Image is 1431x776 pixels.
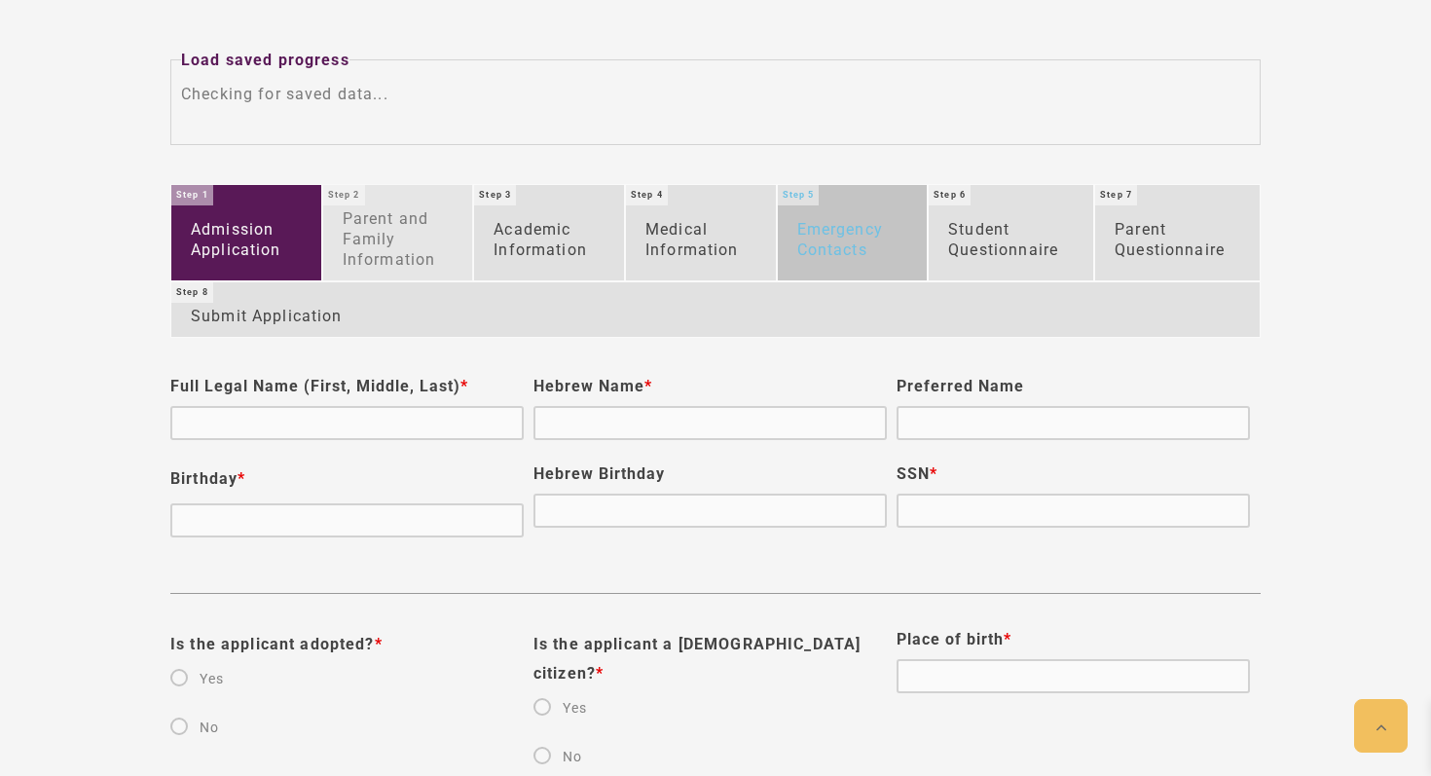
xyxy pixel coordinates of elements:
label: Full Legal Name (First, Middle, Last) [170,377,468,396]
label: Yes [200,669,524,688]
a: Parent and Family Information [323,185,473,279]
div: Checking for saved data... [181,80,1250,109]
label: Hebrew Birthday [533,464,665,484]
span: Is the applicant a [DEMOGRAPHIC_DATA] citizen? [533,635,861,683]
span: Birthday [170,469,245,488]
a: Admission Application [171,185,321,279]
span: Is the applicant adopted? [170,635,383,653]
label: No [563,747,887,766]
label: SSN [897,464,937,484]
a: Student Questionnaire [929,185,1093,279]
legend: Load saved progress [181,46,349,75]
label: No [200,718,524,737]
label: Place of birth [897,630,1011,649]
a: Academic Information [474,185,624,279]
a: Emergency Contacts [778,185,928,279]
a: Parent Questionnaire [1095,185,1260,279]
label: Yes [563,698,887,718]
label: Preferred Name [897,377,1024,396]
a: Medical Information [626,185,776,279]
a: Submit Application [171,282,1260,337]
label: Hebrew Name [533,377,652,396]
